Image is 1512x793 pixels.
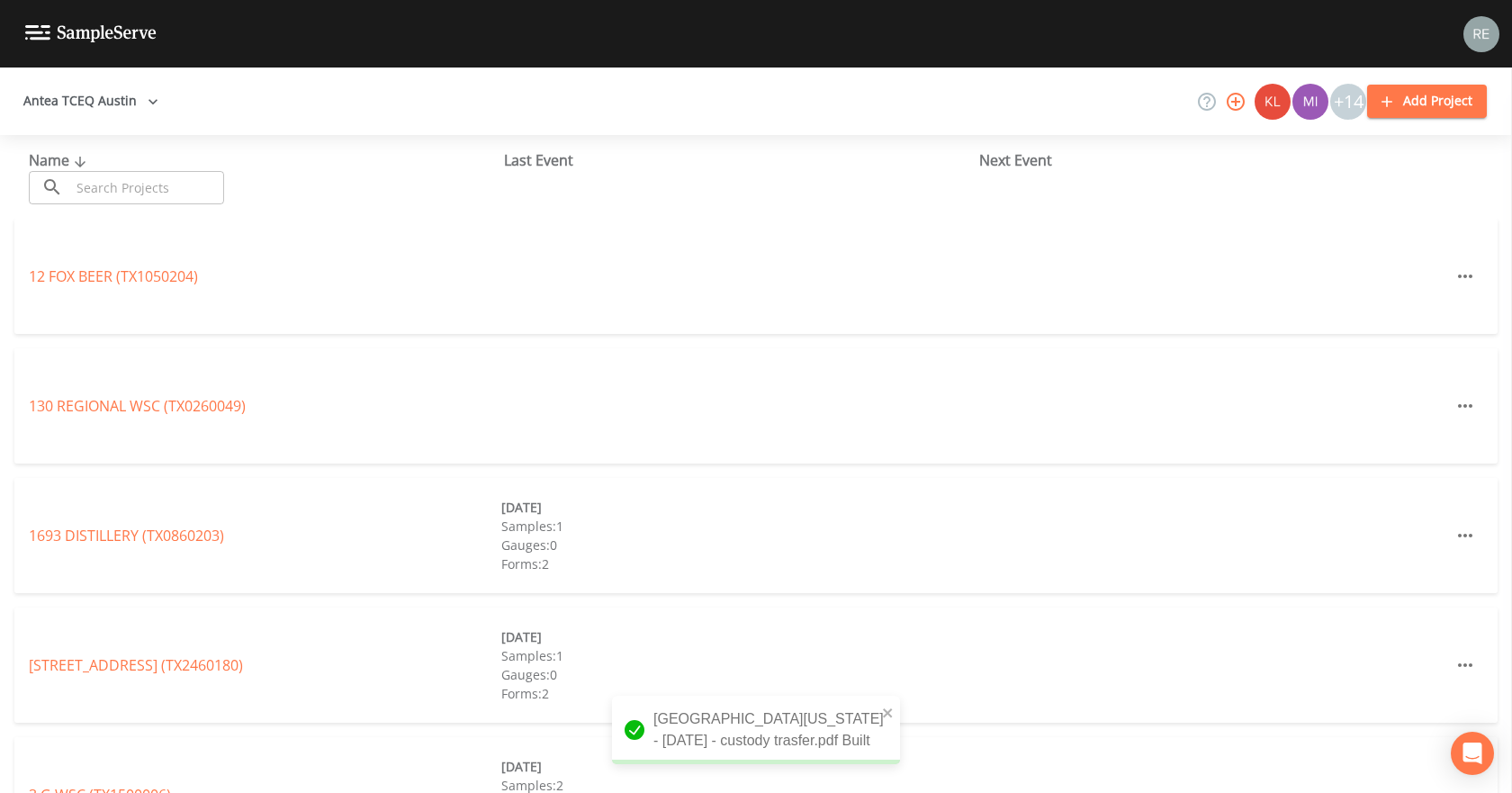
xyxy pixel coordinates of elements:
div: Samples: 1 [501,517,974,536]
div: Miriaha Caddie [1291,84,1329,120]
div: Last Event [504,149,979,171]
button: Add Project [1367,85,1487,118]
div: Gauges: 0 [501,536,974,554]
div: [DATE] [501,627,974,646]
div: Forms: 2 [501,554,974,573]
div: +14 [1330,84,1366,120]
div: Next Event [979,149,1454,171]
a: [STREET_ADDRESS] (TX2460180) [29,655,243,675]
a: 130 REGIONAL WSC (TX0260049) [29,396,246,416]
input: Search Projects [70,171,224,204]
img: a1ea4ff7c53760f38bef77ef7c6649bf [1292,84,1328,120]
div: Kler Teran [1254,84,1291,120]
a: 12 FOX BEER (TX1050204) [29,266,198,286]
img: e720f1e92442e99c2aab0e3b783e6548 [1463,16,1499,52]
img: 9c4450d90d3b8045b2e5fa62e4f92659 [1255,84,1291,120]
span: Name [29,150,91,170]
div: Samples: 1 [501,646,974,665]
div: [DATE] [501,498,974,517]
div: Gauges: 0 [501,665,974,684]
div: [GEOGRAPHIC_DATA][US_STATE] - [DATE] - custody trasfer.pdf Built [612,696,900,764]
div: [DATE] [501,757,974,776]
a: 1693 DISTILLERY (TX0860203) [29,526,224,545]
button: Antea TCEQ Austin [16,85,166,118]
button: close [882,701,895,723]
div: Open Intercom Messenger [1451,732,1494,775]
div: Forms: 2 [501,684,974,703]
img: logo [25,25,157,42]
